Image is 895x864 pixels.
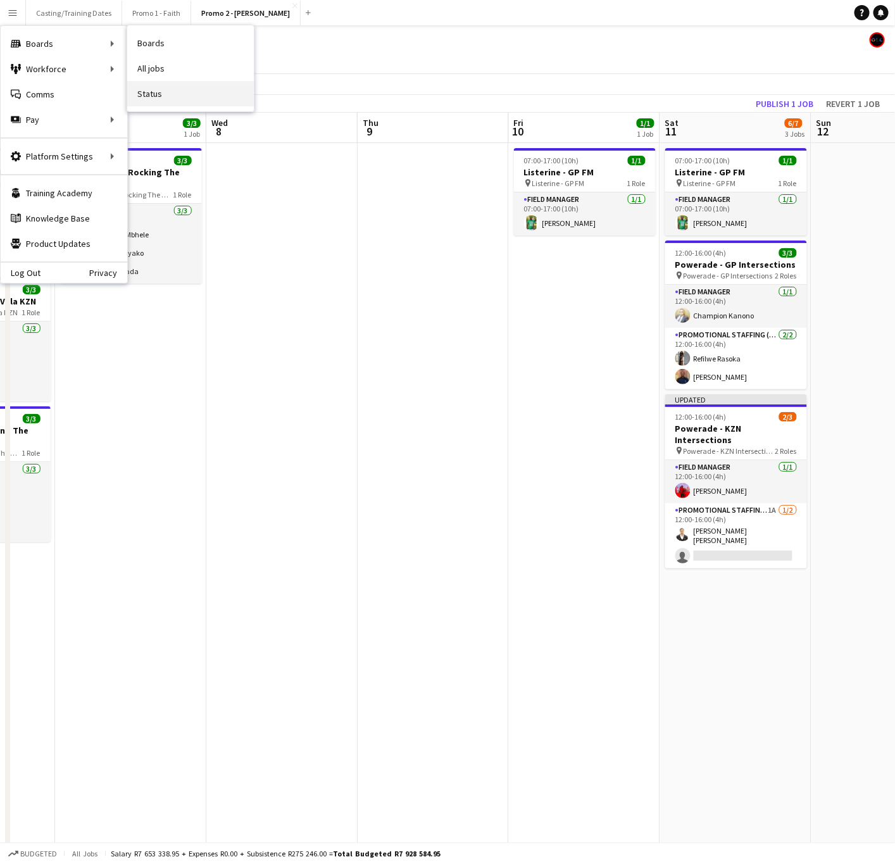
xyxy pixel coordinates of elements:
[637,118,654,128] span: 1/1
[779,248,797,258] span: 3/3
[514,148,656,235] app-job-card: 07:00-17:00 (10h)1/1Listerine - GP FM Listerine - GP FM1 RoleField Manager1/107:00-17:00 (10h)[PE...
[174,156,192,165] span: 3/3
[1,144,127,169] div: Platform Settings
[26,1,122,25] button: Casting/Training Dates
[684,271,773,280] span: Powerade - GP Intersections
[751,96,818,112] button: Publish 1 job
[665,285,807,328] app-card-role: Field Manager1/112:00-16:00 (4h)Champion Kanono
[628,156,646,165] span: 1/1
[22,448,41,458] span: 1 Role
[532,178,585,188] span: Listerine - GP FM
[817,117,832,128] span: Sun
[1,56,127,82] div: Workforce
[663,124,679,139] span: 11
[1,82,127,107] a: Comms
[512,124,524,139] span: 10
[60,166,202,189] h3: Coke Studio - Rocking The Daisies
[779,412,797,422] span: 2/3
[127,81,254,106] a: Status
[6,847,59,861] button: Budgeted
[514,117,524,128] span: Fri
[637,129,654,139] div: 1 Job
[361,124,379,139] span: 9
[1,180,127,206] a: Training Academy
[684,446,775,456] span: Powerade - KZN Intersections
[1,206,127,231] a: Knowledge Base
[1,231,127,256] a: Product Updates
[514,192,656,235] app-card-role: Field Manager1/107:00-17:00 (10h)[PERSON_NAME]
[785,118,803,128] span: 6/7
[675,156,730,165] span: 07:00-17:00 (10h)
[775,446,797,456] span: 2 Roles
[821,96,885,112] button: Revert 1 job
[665,460,807,503] app-card-role: Field Manager1/112:00-16:00 (4h)[PERSON_NAME]
[60,148,202,284] app-job-card: 10:00-22:00 (12h)3/3Coke Studio - Rocking The Daisies Coke Studio - Rocking The Daisies1 RoleCrew...
[127,30,254,56] a: Boards
[23,414,41,423] span: 3/3
[785,129,805,139] div: 3 Jobs
[665,241,807,389] app-job-card: 12:00-16:00 (4h)3/3Powerade - GP Intersections Powerade - GP Intersections2 RolesField Manager1/1...
[333,849,441,858] span: Total Budgeted R7 928 584.95
[514,166,656,178] h3: Listerine - GP FM
[211,117,228,128] span: Wed
[665,192,807,235] app-card-role: Field Manager1/107:00-17:00 (10h)[PERSON_NAME]
[183,118,201,128] span: 3/3
[22,308,41,317] span: 1 Role
[1,268,41,278] a: Log Out
[89,268,127,278] a: Privacy
[665,328,807,389] app-card-role: Promotional Staffing (Brand Ambassadors)2/212:00-16:00 (4h)Refilwe Rasoka[PERSON_NAME]
[210,124,228,139] span: 8
[665,394,807,568] app-job-card: Updated12:00-16:00 (4h)2/3Powerade - KZN Intersections Powerade - KZN Intersections2 RolesField M...
[665,166,807,178] h3: Listerine - GP FM
[675,248,727,258] span: 12:00-16:00 (4h)
[70,849,100,858] span: All jobs
[1,107,127,132] div: Pay
[1,31,127,56] div: Boards
[665,148,807,235] app-job-card: 07:00-17:00 (10h)1/1Listerine - GP FM Listerine - GP FM1 RoleField Manager1/107:00-17:00 (10h)[PE...
[20,849,57,858] span: Budgeted
[173,190,192,199] span: 1 Role
[779,178,797,188] span: 1 Role
[122,1,191,25] button: Promo 1 - Faith
[665,259,807,270] h3: Powerade - GP Intersections
[779,156,797,165] span: 1/1
[363,117,379,128] span: Thu
[191,1,301,25] button: Promo 2 - [PERSON_NAME]
[524,156,579,165] span: 07:00-17:00 (10h)
[684,178,736,188] span: Listerine - GP FM
[627,178,646,188] span: 1 Role
[23,285,41,294] span: 3/3
[184,129,200,139] div: 1 Job
[675,412,727,422] span: 12:00-16:00 (4h)
[60,204,202,284] app-card-role: Crew3/310:00-22:00 (12h)Mpumelelo MbheleJabulani MjiyakoOfhani Dagada
[665,117,679,128] span: Sat
[870,32,885,47] app-user-avatar: Eddie Malete
[815,124,832,139] span: 12
[665,423,807,446] h3: Powerade - KZN Intersections
[665,394,807,404] div: Updated
[127,56,254,81] a: All jobs
[665,503,807,568] app-card-role: Promotional Staffing (Brand Ambassadors)1A1/212:00-16:00 (4h)[PERSON_NAME] [PERSON_NAME]
[111,849,441,858] div: Salary R7 653 338.95 + Expenses R0.00 + Subsistence R275 246.00 =
[775,271,797,280] span: 2 Roles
